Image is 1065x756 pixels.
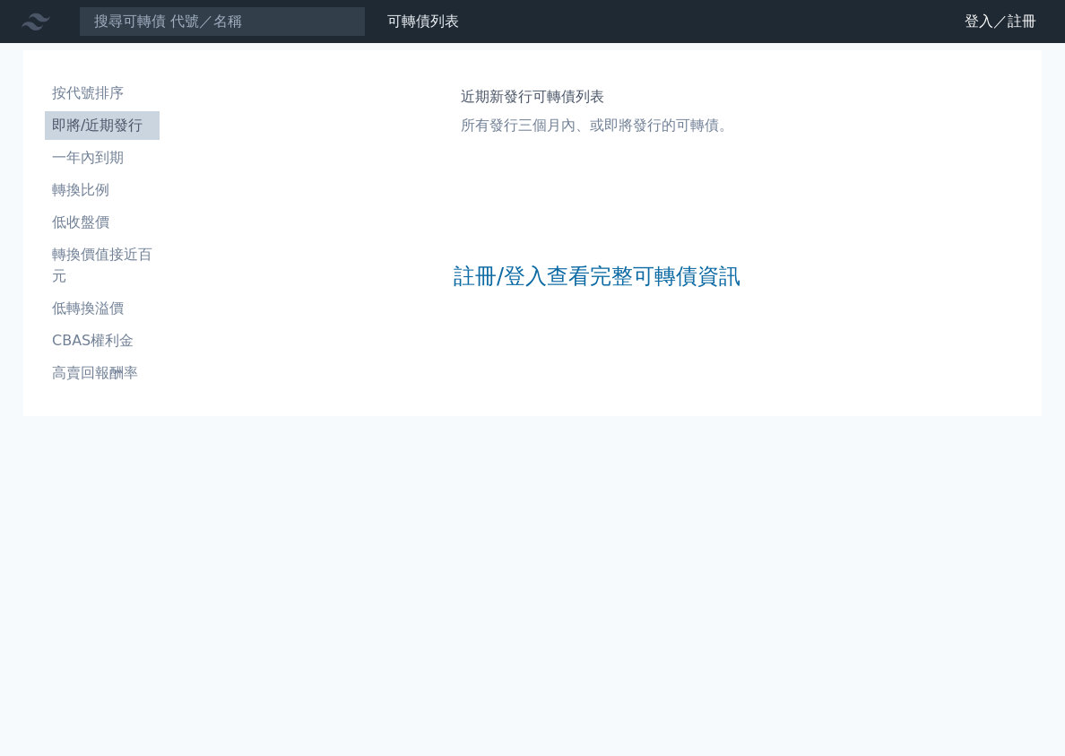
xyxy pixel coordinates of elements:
[387,13,459,30] a: 可轉債列表
[45,298,160,319] li: 低轉換溢價
[45,244,160,287] li: 轉換價值接近百元
[454,262,740,291] a: 註冊/登入查看完整可轉債資訊
[45,115,160,136] li: 即將/近期發行
[45,111,160,140] a: 即將/近期發行
[45,208,160,237] a: 低收盤價
[45,147,160,169] li: 一年內到期
[45,212,160,233] li: 低收盤價
[461,115,733,136] p: 所有發行三個月內、或即將發行的可轉債。
[45,294,160,323] a: 低轉換溢價
[45,83,160,104] li: 按代號排序
[45,79,160,108] a: 按代號排序
[461,86,733,108] h1: 近期新發行可轉債列表
[45,179,160,201] li: 轉換比例
[79,6,366,37] input: 搜尋可轉債 代號／名稱
[45,143,160,172] a: 一年內到期
[45,359,160,387] a: 高賣回報酬率
[45,326,160,355] a: CBAS權利金
[45,176,160,204] a: 轉換比例
[950,7,1051,36] a: 登入／註冊
[45,362,160,384] li: 高賣回報酬率
[45,330,160,352] li: CBAS權利金
[45,240,160,291] a: 轉換價值接近百元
